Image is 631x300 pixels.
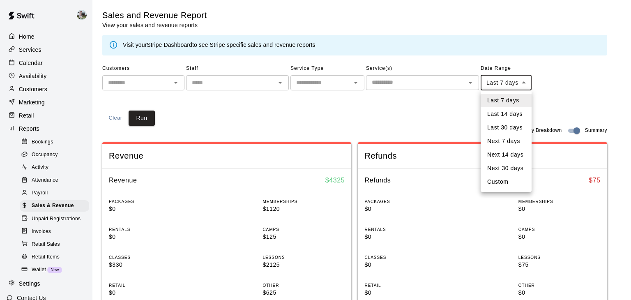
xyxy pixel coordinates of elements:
[481,148,532,162] li: Next 14 days
[481,121,532,134] li: Last 30 days
[481,175,532,189] li: Custom
[481,162,532,175] li: Next 30 days
[481,94,532,107] li: Last 7 days
[481,134,532,148] li: Next 7 days
[481,107,532,121] li: Last 14 days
